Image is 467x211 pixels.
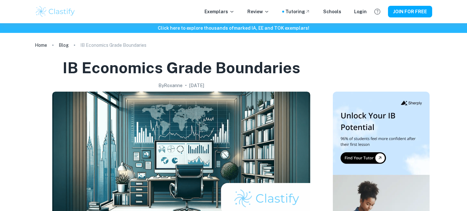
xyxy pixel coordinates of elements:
p: Exemplars [204,8,234,15]
h2: [DATE] [189,82,204,89]
a: Blog [59,41,69,50]
a: Schools [323,8,341,15]
p: Review [247,8,269,15]
p: • [185,82,187,89]
a: Login [354,8,367,15]
button: JOIN FOR FREE [388,6,432,17]
h1: IB Economics Grade Boundaries [63,57,300,78]
h6: Click here to explore thousands of marked IA, EE and TOK exemplars ! [1,25,466,32]
button: Help and Feedback [372,6,383,17]
img: Clastify logo [35,5,76,18]
h2: By Roxanne [158,82,183,89]
a: Tutoring [285,8,310,15]
a: Home [35,41,47,50]
p: IB Economics Grade Boundaries [80,42,146,49]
